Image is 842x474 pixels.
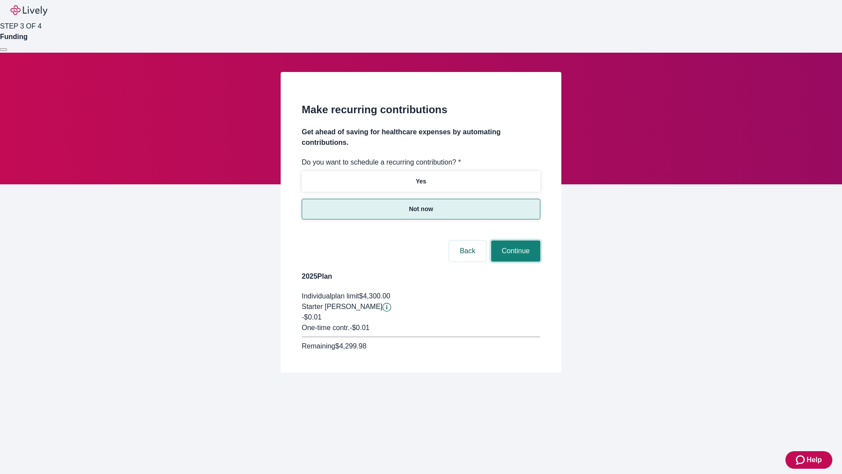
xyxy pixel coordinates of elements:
[382,303,391,312] svg: Starter penny details
[11,5,47,16] img: Lively
[796,455,806,465] svg: Zendesk support icon
[302,271,540,282] h4: 2025 Plan
[449,241,486,262] button: Back
[302,324,350,331] span: One-time contr.
[785,451,832,469] button: Zendesk support iconHelp
[302,157,461,168] label: Do you want to schedule a recurring contribution? *
[302,171,540,192] button: Yes
[302,313,321,321] span: -$0.01
[302,199,540,219] button: Not now
[302,102,540,118] h2: Make recurring contributions
[382,303,391,312] button: Lively will contribute $0.01 to establish your account
[491,241,540,262] button: Continue
[409,205,433,214] p: Not now
[806,455,822,465] span: Help
[416,177,426,186] p: Yes
[335,342,366,350] span: $4,299.98
[359,292,390,300] span: $4,300.00
[302,127,540,148] h4: Get ahead of saving for healthcare expenses by automating contributions.
[350,324,369,331] span: - $0.01
[302,342,335,350] span: Remaining
[302,303,382,310] span: Starter [PERSON_NAME]
[302,292,359,300] span: Individual plan limit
